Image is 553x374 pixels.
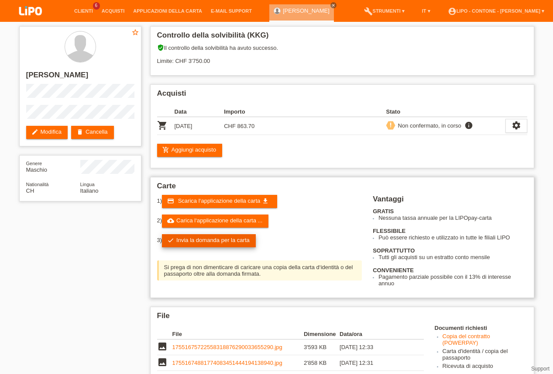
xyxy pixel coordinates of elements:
li: Carta d'identità / copia del passaporto [443,348,527,363]
a: Applicazioni della carta [129,8,206,14]
th: Data [175,107,224,117]
span: Scarica l‘applicazione della carta [178,197,261,204]
i: edit [31,128,38,135]
a: deleteCancella [71,126,114,139]
i: credit_card [167,197,174,204]
th: File [172,329,304,339]
a: credit_card Scarica l‘applicazione della carta get_app [162,195,277,208]
a: IT ▾ [418,8,435,14]
li: Nessuna tassa annuale per la LIPOpay-carta [378,215,527,221]
span: Svizzera [26,187,34,194]
div: 3) [157,234,362,247]
i: verified_user [157,44,164,51]
i: POSP00026128 [157,120,168,131]
div: Non confermato, in corso [395,121,461,130]
b: CONVENIENTE [373,267,414,274]
i: close [331,3,336,7]
div: 1) [157,195,362,208]
a: 17551674881774083451444194138940.jpg [172,360,282,366]
th: Stato [386,107,505,117]
li: Ricevuta di acquisto [443,363,527,371]
span: Nationalità [26,182,49,187]
b: GRATIS [373,208,394,215]
h2: Controllo della solvibilità (KKG) [157,31,527,44]
td: [DATE] 12:31 [340,355,411,371]
i: info [464,121,474,130]
a: checkInvia la domanda per la carta [162,234,256,247]
span: Lingua [80,182,95,187]
h4: Documenti richiesti [435,325,527,331]
i: build [364,7,373,16]
a: close [330,2,337,8]
a: account_circleLIPO - Contone - [PERSON_NAME] ▾ [443,8,549,14]
h2: Carte [157,182,527,195]
a: E-mail Support [206,8,256,14]
h2: File [157,312,527,325]
a: add_shopping_cartAggiungi acquisto [157,144,223,157]
a: 17551675722558318876290033655290.jpg [172,344,282,350]
a: Clienti [70,8,97,14]
div: Si prega di non dimenticare di caricare una copia della carta d‘identità o del passaporto oltre a... [157,260,362,280]
span: Italiano [80,187,99,194]
span: 6 [93,2,100,10]
i: image [157,341,168,352]
a: star_border [131,28,139,38]
span: Genere [26,161,42,166]
i: image [157,357,168,367]
i: check [167,237,174,244]
b: FLESSIBILE [373,228,405,234]
li: Tutti gli acquisti su un estratto conto mensile [378,254,527,260]
td: [DATE] 12:33 [340,339,411,355]
h2: Vantaggi [373,195,527,208]
td: CHF 863.70 [224,117,274,135]
a: cloud_uploadCarica l‘applicazione della carta ... [162,215,268,228]
td: 3'593 KB [304,339,340,355]
th: Importo [224,107,274,117]
td: 2'858 KB [304,355,340,371]
i: account_circle [448,7,457,16]
li: Può essere richiesto e utilizzato in tutte le filiali LIPO [378,234,527,241]
b: SOPRATTUTTO [373,247,415,254]
i: priority_high [388,122,394,128]
i: add_shopping_cart [162,146,169,153]
i: delete [76,128,83,135]
h2: Acquisti [157,89,527,102]
th: Data/ora [340,329,411,339]
i: cloud_upload [167,217,174,224]
td: [DATE] [175,117,224,135]
th: Dimensione [304,329,340,339]
i: star_border [131,28,139,36]
a: editModifica [26,126,68,139]
a: Acquisti [97,8,129,14]
a: [PERSON_NAME] [283,7,330,14]
i: settings [512,121,521,130]
a: Support [531,366,550,372]
a: Copia del contratto (POWERPAY) [443,333,490,346]
a: LIPO pay [9,18,52,24]
a: buildStrumenti ▾ [360,8,409,14]
h2: [PERSON_NAME] [26,71,134,84]
i: get_app [262,197,269,204]
div: Il controllo della solvibilità ha avuto successo. Limite: CHF 3'750.00 [157,44,527,71]
div: 2) [157,215,362,228]
div: Maschio [26,160,80,173]
li: Pagamento parziale possibile con il 13% di interesse annuo [378,274,527,287]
